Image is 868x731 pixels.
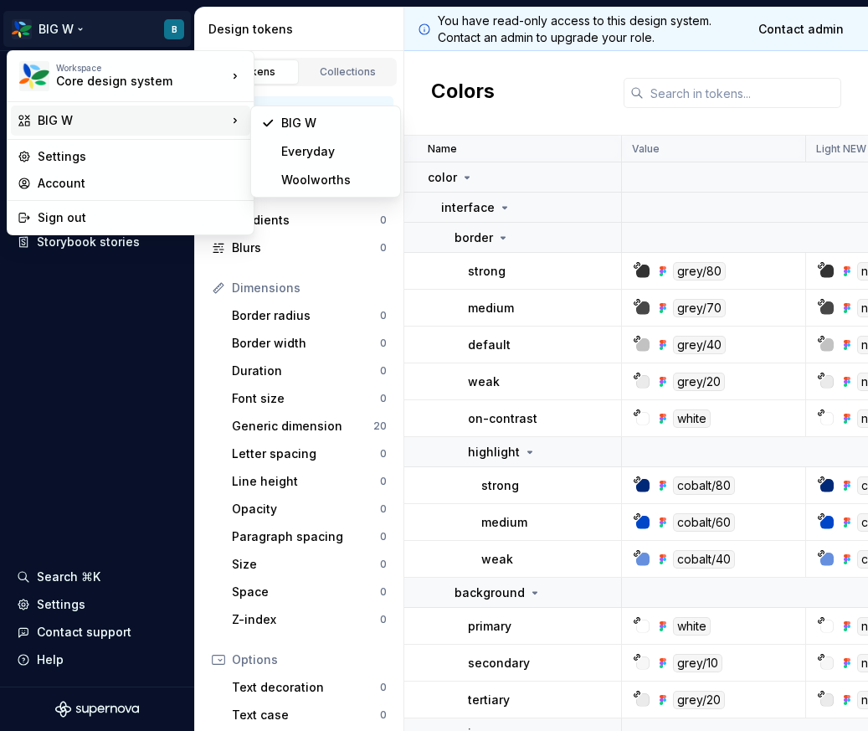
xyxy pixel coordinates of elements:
[56,63,227,73] div: Workspace
[38,209,244,226] div: Sign out
[38,112,227,129] div: BIG W
[281,143,390,160] div: Everyday
[38,148,244,165] div: Settings
[56,73,198,90] div: Core design system
[38,175,244,192] div: Account
[281,115,390,131] div: BIG W
[281,172,390,188] div: Woolworths
[19,61,49,91] img: 551ca721-6c59-42a7-accd-e26345b0b9d6.png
